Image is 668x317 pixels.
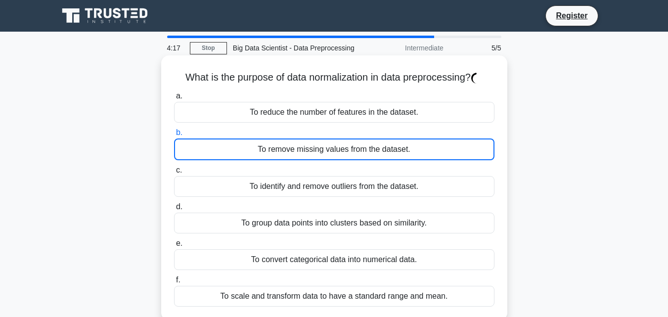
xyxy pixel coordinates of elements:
h5: What is the purpose of data normalization in data preprocessing? [173,71,495,84]
span: f. [176,275,180,284]
a: Register [550,9,593,22]
div: To scale and transform data to have a standard range and mean. [174,286,494,307]
div: To identify and remove outliers from the dataset. [174,176,494,197]
div: 5/5 [449,38,507,58]
span: e. [176,239,182,247]
a: Stop [190,42,227,54]
span: b. [176,128,182,136]
div: 4:17 [161,38,190,58]
div: Intermediate [363,38,449,58]
div: Big Data Scientist - Data Preprocessing [227,38,363,58]
div: To remove missing values from the dataset. [174,138,494,160]
div: To convert categorical data into numerical data. [174,249,494,270]
span: a. [176,91,182,100]
div: To reduce the number of features in the dataset. [174,102,494,123]
span: d. [176,202,182,211]
span: c. [176,166,182,174]
div: To group data points into clusters based on similarity. [174,213,494,233]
